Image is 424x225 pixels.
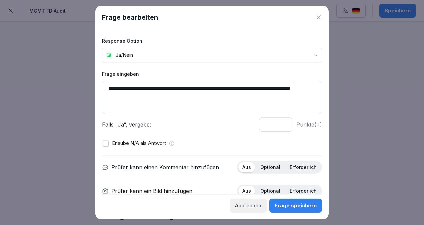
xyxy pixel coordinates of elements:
p: Erforderlich [290,164,317,170]
button: Abbrechen [230,199,267,213]
div: Abbrechen [235,202,261,209]
p: Aus [242,164,251,170]
button: Frage speichern [269,199,322,213]
p: Erlaube N/A als Antwort [112,140,166,147]
p: Optional [260,164,280,170]
p: Prüfer kann ein Bild hinzufügen [111,187,192,195]
label: Frage eingeben [102,70,322,77]
p: Aus [242,188,251,194]
div: Frage speichern [275,202,317,209]
label: Response Option [102,37,322,44]
h1: Frage bearbeiten [102,12,158,22]
p: Optional [260,188,280,194]
p: Erforderlich [290,188,317,194]
p: Punkte (+) [296,121,322,129]
p: Falls „Ja“, vergebe: [102,121,255,129]
p: Prüfer kann einen Kommentar hinzufügen [111,163,219,171]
